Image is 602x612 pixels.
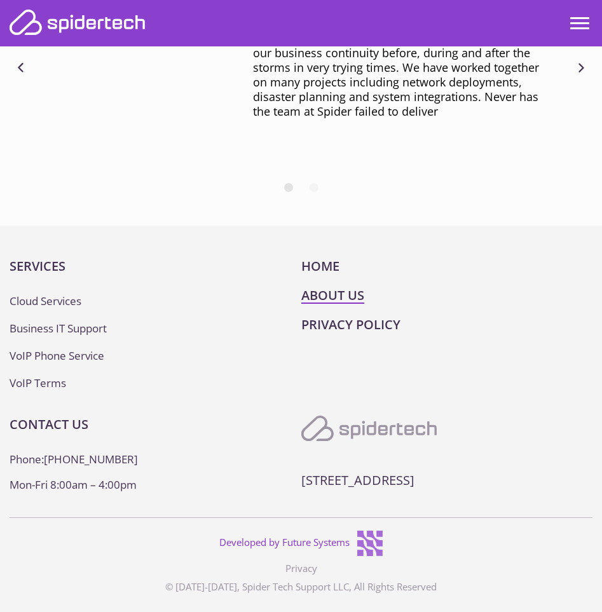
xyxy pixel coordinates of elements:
[10,294,81,308] a: Cloud Services
[577,63,586,72] div: Next slide
[301,472,593,489] div: [STREET_ADDRESS]
[285,562,317,575] a: Privacy
[44,452,138,466] a: [PHONE_NUMBER]
[10,517,592,606] div: © [DATE]-[DATE], Spider Tech Support LLC, All Rights Reserved
[10,477,301,492] li: Mon-Fri 8:00am – 4:00pm
[301,257,339,275] a: Home
[16,63,25,72] div: Previous slide
[301,316,400,333] a: Privacy Policy
[10,416,301,433] h5: Contact Us
[10,452,301,466] li: Phone:
[10,376,66,390] a: VoIP Terms
[301,416,437,441] img: Logo
[301,287,364,304] a: About Us
[10,348,104,363] a: VoIP Phone Service
[10,257,301,275] h5: Services
[10,321,107,336] a: Business IT Support
[219,536,383,548] a: Developed by Future Systems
